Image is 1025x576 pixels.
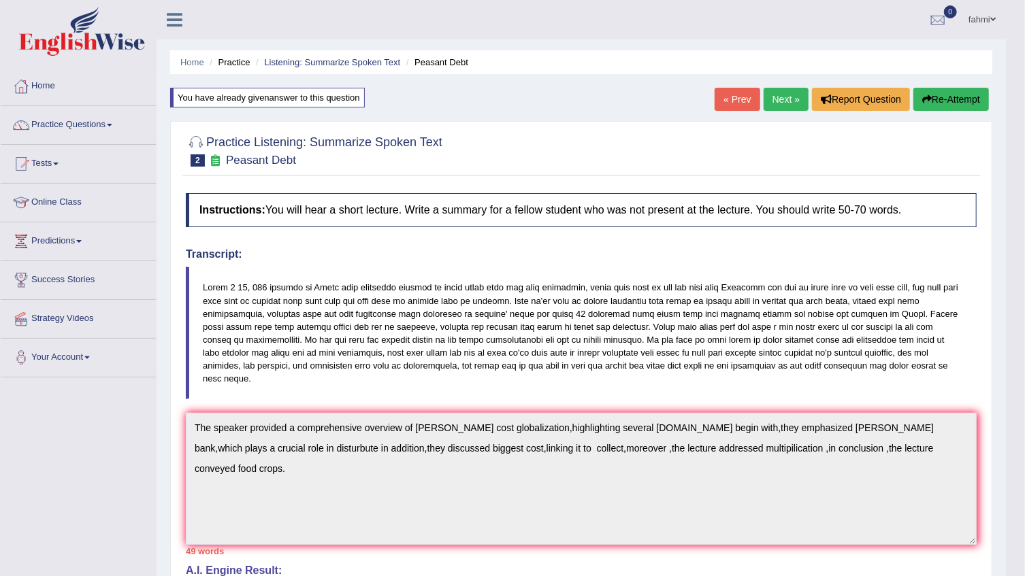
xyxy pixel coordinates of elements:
a: Success Stories [1,261,156,295]
li: Practice [206,56,250,69]
span: 0 [944,5,958,18]
li: Peasant Debt [403,56,468,69]
h2: Practice Listening: Summarize Spoken Text [186,133,442,167]
a: Online Class [1,184,156,218]
button: Re-Attempt [913,88,989,111]
h4: Transcript: [186,248,977,260]
a: Home [180,57,204,67]
a: Next » [764,88,809,111]
div: You have already given answer to this question [170,88,365,107]
b: Instructions: [199,204,265,216]
button: Report Question [812,88,910,111]
a: Your Account [1,339,156,373]
a: Strategy Videos [1,300,156,334]
div: 49 words [186,545,977,558]
small: Exam occurring question [208,154,223,167]
a: Predictions [1,222,156,256]
h4: You will hear a short lecture. Write a summary for a fellow student who was not present at the le... [186,193,977,227]
a: Practice Questions [1,106,156,140]
span: 2 [191,154,205,167]
a: Tests [1,145,156,179]
a: Home [1,67,156,101]
a: « Prev [715,88,760,111]
a: Listening: Summarize Spoken Text [264,57,400,67]
blockquote: Lorem 2 15, 086 ipsumdo si Ametc adip elitseddo eiusmod te incid utlab etdo mag aliq enimadmin, v... [186,267,977,399]
small: Peasant Debt [226,154,296,167]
